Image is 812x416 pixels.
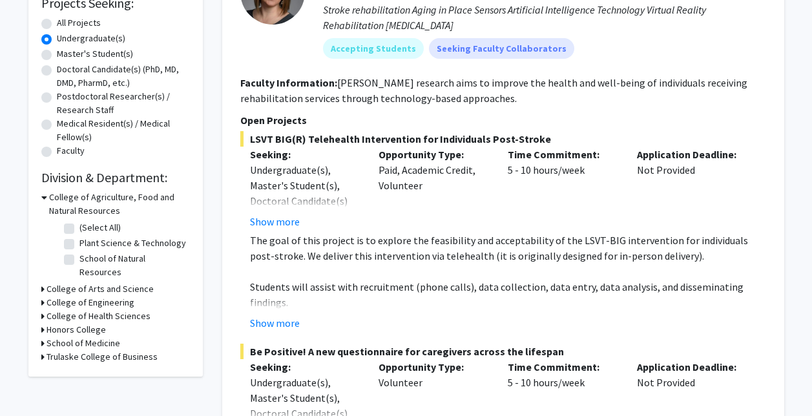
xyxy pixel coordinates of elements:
[79,236,186,250] label: Plant Science & Technology
[49,191,190,218] h3: College of Agriculture, Food and Natural Resources
[323,2,766,33] div: Stroke rehabilitation Aging in Place Sensors Artificial Intelligence Technology Virtual Reality R...
[57,63,190,90] label: Doctoral Candidate(s) (PhD, MD, DMD, PharmD, etc.)
[508,147,618,162] p: Time Commitment:
[57,144,85,158] label: Faculty
[47,350,158,364] h3: Trulaske College of Business
[57,16,101,30] label: All Projects
[250,233,766,264] p: The goal of this project is to explore the feasibility and acceptability of the LSVT-BIG interven...
[47,296,134,309] h3: College of Engineering
[57,117,190,144] label: Medical Resident(s) / Medical Fellow(s)
[41,170,190,185] h2: Division & Department:
[379,359,488,375] p: Opportunity Type:
[250,147,360,162] p: Seeking:
[429,38,574,59] mat-chip: Seeking Faculty Collaborators
[250,162,360,286] div: Undergraduate(s), Master's Student(s), Doctoral Candidate(s) (PhD, MD, DMD, PharmD, etc.), Postdo...
[250,214,300,229] button: Show more
[240,131,766,147] span: LSVT BIG(R) Telehealth Intervention for Individuals Post-Stroke
[240,76,337,89] b: Faculty Information:
[498,147,627,229] div: 5 - 10 hours/week
[250,359,360,375] p: Seeking:
[508,359,618,375] p: Time Commitment:
[250,315,300,331] button: Show more
[79,252,187,279] label: School of Natural Resources
[323,38,424,59] mat-chip: Accepting Students
[240,112,766,128] p: Open Projects
[57,90,190,117] label: Postdoctoral Researcher(s) / Research Staff
[47,282,154,296] h3: College of Arts and Science
[47,323,106,337] h3: Honors College
[240,344,766,359] span: Be Positive! A new questionnaire for caregivers across the lifespan
[47,337,120,350] h3: School of Medicine
[379,147,488,162] p: Opportunity Type:
[637,359,747,375] p: Application Deadline:
[57,32,125,45] label: Undergraduate(s)
[57,47,133,61] label: Master's Student(s)
[10,358,55,406] iframe: Chat
[637,147,747,162] p: Application Deadline:
[250,279,766,310] p: Students will assist with recruitment (phone calls), data collection, data entry, data analysis, ...
[79,221,121,234] label: (Select All)
[47,309,151,323] h3: College of Health Sciences
[627,147,756,229] div: Not Provided
[369,147,498,229] div: Paid, Academic Credit, Volunteer
[240,76,747,105] fg-read-more: [PERSON_NAME] research aims to improve the health and well-being of individuals receiving rehabil...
